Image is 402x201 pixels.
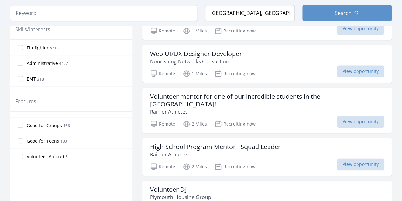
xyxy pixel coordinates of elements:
[63,123,70,128] span: 166
[150,108,384,116] p: Rainier Athletes
[18,76,23,81] input: EMT 3181
[215,27,256,35] p: Recruiting now
[337,116,384,128] span: View opportunity
[183,163,207,170] p: 2 Miles
[150,163,175,170] p: Remote
[215,70,256,77] p: Recruiting now
[150,58,242,65] p: Nourishing Networks Consortium
[18,138,23,143] input: Good for Teens 133
[27,138,59,144] span: Good for Teens
[150,193,211,201] p: Plymouth Housing Group
[183,70,207,77] p: 1 Miles
[337,158,384,170] span: View opportunity
[150,120,175,128] p: Remote
[27,76,36,82] span: EMT
[27,154,64,160] span: Volunteer Abroad
[18,123,23,128] input: Good for Groups 166
[150,151,281,158] p: Rainier Athletes
[142,45,392,83] a: Web UI/UX Designer Developer Nourishing Networks Consortium Remote 1 Miles Recruiting now View op...
[142,138,392,176] a: High School Program Mentor - Squad Leader Rainier Athletes Remote 2 Miles Recruiting now View opp...
[50,45,59,51] span: 5313
[18,154,23,159] input: Volunteer Abroad 5
[27,122,62,129] span: Good for Groups
[15,97,36,105] legend: Features
[60,139,67,144] span: 133
[37,76,46,82] span: 3181
[65,154,68,160] span: 5
[150,27,175,35] p: Remote
[337,65,384,77] span: View opportunity
[59,61,68,66] span: 4427
[302,5,392,21] button: Search
[10,5,197,21] input: Keyword
[183,120,207,128] p: 2 Miles
[27,60,58,67] span: Administrative
[150,186,211,193] h3: Volunteer DJ
[215,163,256,170] p: Recruiting now
[15,25,50,33] legend: Skills/Interests
[183,27,207,35] p: 1 Miles
[142,88,392,133] a: Volunteer mentor for one of our incredible students in the [GEOGRAPHIC_DATA]! Rainier Athletes Re...
[337,23,384,35] span: View opportunity
[18,45,23,50] input: Firefighter 5313
[27,45,49,51] span: Firefighter
[150,93,384,108] h3: Volunteer mentor for one of our incredible students in the [GEOGRAPHIC_DATA]!
[150,70,175,77] p: Remote
[150,50,242,58] h3: Web UI/UX Designer Developer
[205,5,295,21] input: Location
[18,61,23,66] input: Administrative 4427
[335,9,351,17] span: Search
[150,143,281,151] h3: High School Program Mentor - Squad Leader
[215,120,256,128] p: Recruiting now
